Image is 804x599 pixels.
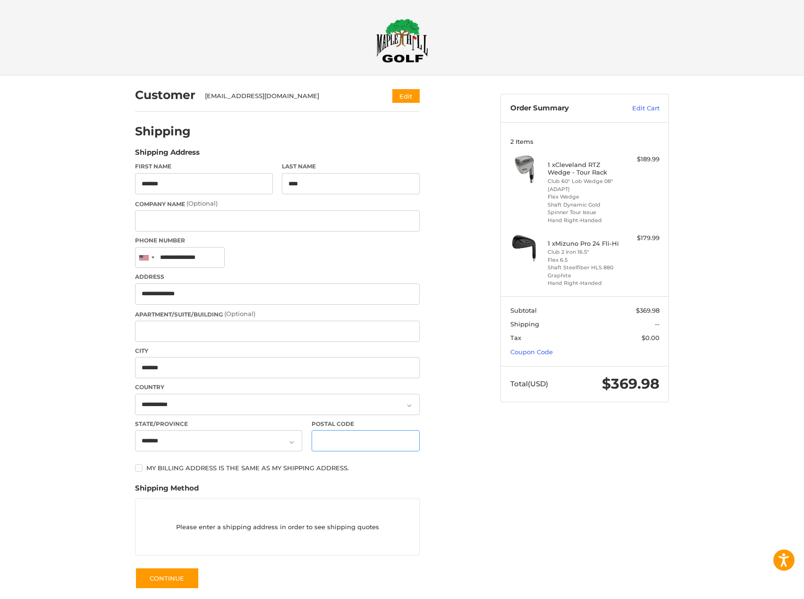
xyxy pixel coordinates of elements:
label: City [135,347,420,355]
img: Maple Hill Golf [376,18,428,63]
a: Coupon Code [510,348,553,356]
li: Club 2 Iron 16.5° [548,248,620,256]
span: Tax [510,334,521,341]
legend: Shipping Method [135,483,199,498]
h2: Shipping [135,124,191,139]
div: $189.99 [622,155,660,164]
span: Subtotal [510,307,537,314]
a: Edit Cart [612,104,660,113]
li: Hand Right-Handed [548,216,620,225]
span: Total (USD) [510,379,548,388]
small: (Optional) [186,200,218,207]
h4: 1 x Mizuno Pro 24 Fli-Hi [548,240,620,247]
li: Flex Wedge [548,193,620,201]
h4: 1 x Cleveland RTZ Wedge - Tour Rack [548,161,620,176]
li: Flex 6.5 [548,256,620,264]
span: $369.98 [602,375,660,392]
li: Shaft Dynamic Gold Spinner Tour Issue [548,201,620,216]
label: Last Name [282,162,420,171]
button: Continue [135,567,199,589]
label: My billing address is the same as my shipping address. [135,464,420,472]
div: [EMAIL_ADDRESS][DOMAIN_NAME] [205,92,374,101]
span: Shipping [510,320,539,328]
legend: Shipping Address [135,147,200,162]
span: $369.98 [636,307,660,314]
li: Hand Right-Handed [548,279,620,287]
iframe: Google Customer Reviews [726,574,804,599]
label: Country [135,383,420,391]
small: (Optional) [224,310,255,317]
p: Please enter a shipping address in order to see shipping quotes [135,518,419,536]
div: $179.99 [622,233,660,243]
label: Phone Number [135,236,420,245]
h3: Order Summary [510,104,612,113]
h3: 2 Items [510,138,660,145]
label: Apartment/Suite/Building [135,309,420,319]
button: Edit [392,89,420,103]
div: United States: +1 [135,248,157,268]
li: Shaft Steelfiber HLS 880 Graphite [548,264,620,279]
label: Postal Code [312,420,420,428]
label: First Name [135,162,273,171]
h2: Customer [135,88,195,102]
span: $0.00 [642,334,660,341]
span: -- [655,320,660,328]
label: State/Province [135,420,302,428]
li: Club 60° Lob Wedge 08° (ADAPT) [548,177,620,193]
label: Company Name [135,199,420,208]
label: Address [135,273,420,281]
